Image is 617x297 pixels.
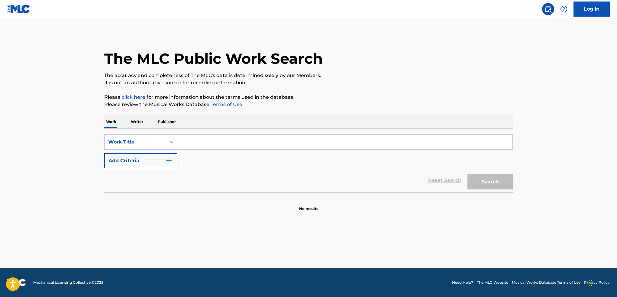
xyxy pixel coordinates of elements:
[477,280,508,285] a: The MLC Website
[122,94,145,100] a: click here
[584,280,610,285] a: Privacy Policy
[452,280,473,285] a: Need Help?
[104,153,177,168] button: Add Criteria
[165,157,173,164] img: 9d2ae6d4665cec9f34b9.svg
[33,280,103,285] span: Mechanical Licensing Collective © 2025
[104,72,513,79] p: The accuracy and completeness of The MLC's data is determined solely by our Members.
[104,115,118,128] p: Work
[104,50,323,68] h1: The MLC Public Work Search
[544,5,552,13] img: search
[104,134,513,192] form: Search Form
[589,274,592,292] div: Drag
[512,280,580,285] a: Musical Works Database Terms of Use
[209,102,242,107] a: Terms of Use
[104,79,513,86] p: It is not an authoritative source for recording information.
[104,94,513,101] p: Please for more information about the terms used in the database.
[573,2,610,17] a: Log In
[7,279,26,286] img: logo
[104,101,513,108] p: Please review the Musical Works Database
[299,199,318,211] p: No results
[558,3,570,15] div: Help
[108,138,163,146] div: Work Title
[156,115,178,128] p: Publisher
[129,115,145,128] p: Writer
[587,268,617,297] iframe: Chat Widget
[542,3,554,15] a: Public Search
[7,5,31,13] img: MLC Logo
[560,5,567,13] img: help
